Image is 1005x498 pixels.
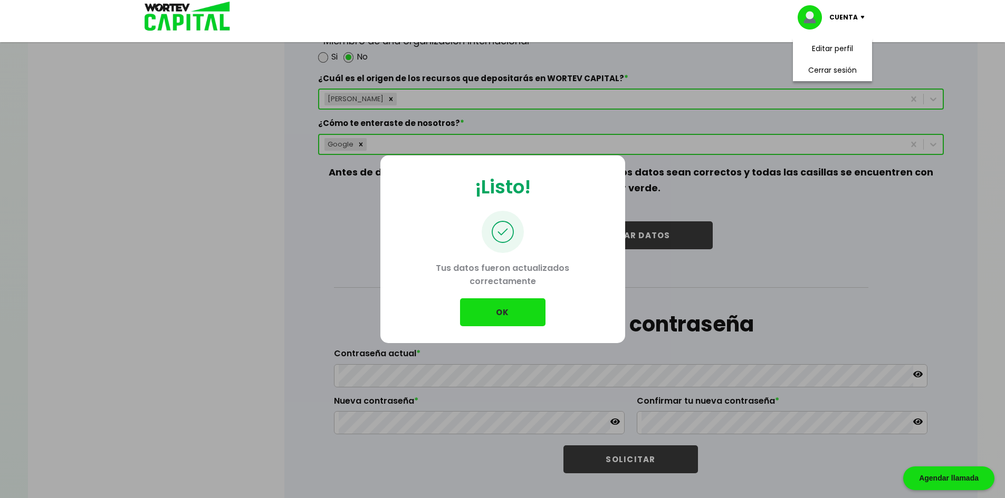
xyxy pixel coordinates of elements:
[858,16,872,19] img: icon-down
[482,211,524,253] img: palomita
[903,466,994,490] div: Agendar llamada
[475,172,531,201] p: ¡Listo!
[790,60,875,81] li: Cerrar sesión
[812,43,853,54] a: Editar perfil
[460,298,545,326] button: OK
[829,9,858,25] p: Cuenta
[798,5,829,30] img: profile-image
[397,253,608,298] p: Tus datos fueron actualizados correctamente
